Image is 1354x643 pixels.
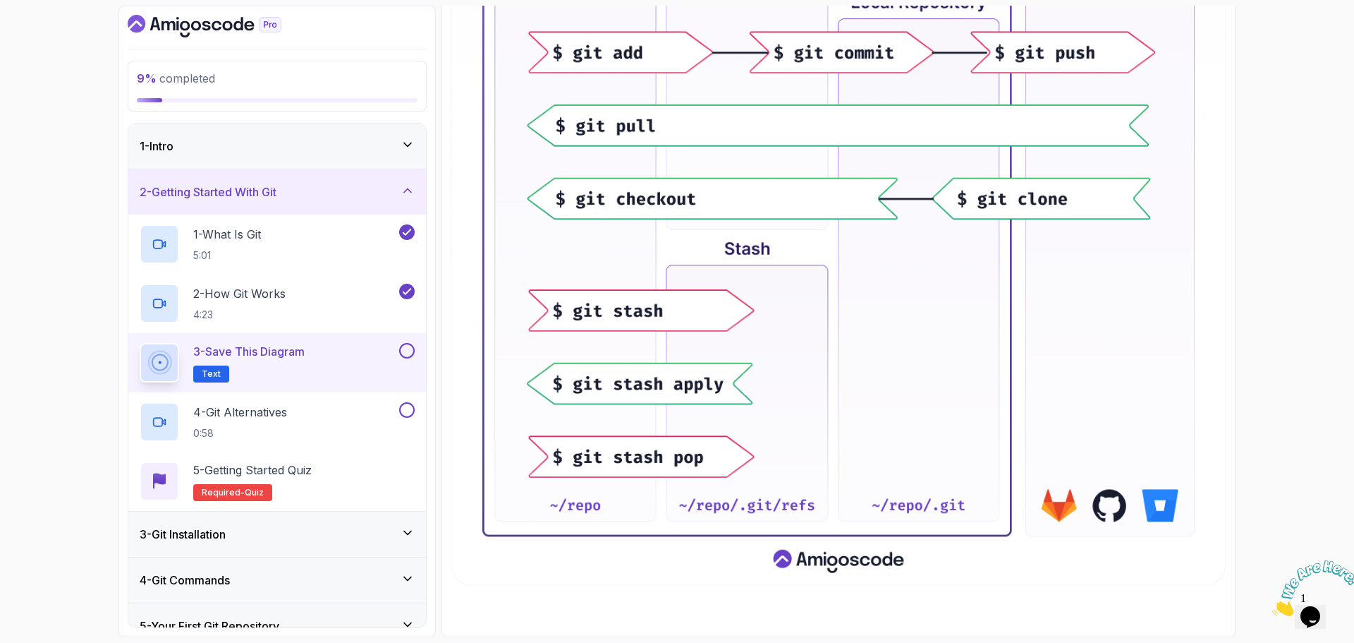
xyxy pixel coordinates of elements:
button: 1-What Is Git5:01 [140,224,415,264]
p: 2 - How Git Works [193,285,286,302]
p: 0:58 [193,426,287,440]
h3: 5 - Your First Git Repository [140,618,279,635]
img: Chat attention grabber [6,6,93,61]
p: 5 - Getting Started Quiz [193,462,312,479]
span: 1 [6,6,11,18]
a: Dashboard [128,15,314,37]
h3: 2 - Getting Started With Git [140,184,276,200]
button: 2-How Git Works4:23 [140,284,415,323]
p: 3 - Save this diagram [193,343,305,360]
button: 4-Git Alternatives0:58 [140,402,415,442]
h3: 4 - Git Commands [140,572,230,589]
iframe: chat widget [1267,555,1354,622]
button: 3-Git Installation [128,512,426,557]
span: Text [202,368,221,380]
h3: 3 - Git Installation [140,526,226,543]
span: quiz [245,487,264,498]
span: completed [137,71,215,85]
button: 4-Git Commands [128,558,426,603]
h3: 1 - Intro [140,138,173,155]
button: 3-Save this diagramText [140,343,415,383]
button: 2-Getting Started With Git [128,169,426,215]
p: 4:23 [193,308,286,322]
p: 4 - Git Alternatives [193,404,287,421]
button: 5-Getting Started QuizRequired-quiz [140,462,415,501]
button: 1-Intro [128,124,426,169]
p: 1 - What Is Git [193,226,261,243]
span: 9 % [137,71,157,85]
span: Required- [202,487,245,498]
p: 5:01 [193,248,261,263]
